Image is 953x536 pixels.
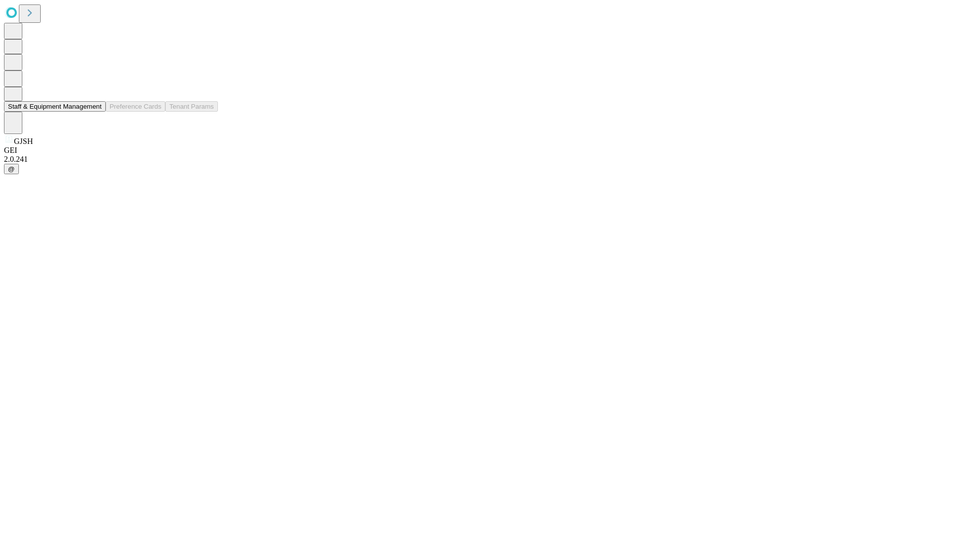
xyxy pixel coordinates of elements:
[4,146,949,155] div: GEI
[14,137,33,145] span: GJSH
[8,165,15,173] span: @
[165,101,218,112] button: Tenant Params
[4,164,19,174] button: @
[106,101,165,112] button: Preference Cards
[4,101,106,112] button: Staff & Equipment Management
[4,155,949,164] div: 2.0.241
